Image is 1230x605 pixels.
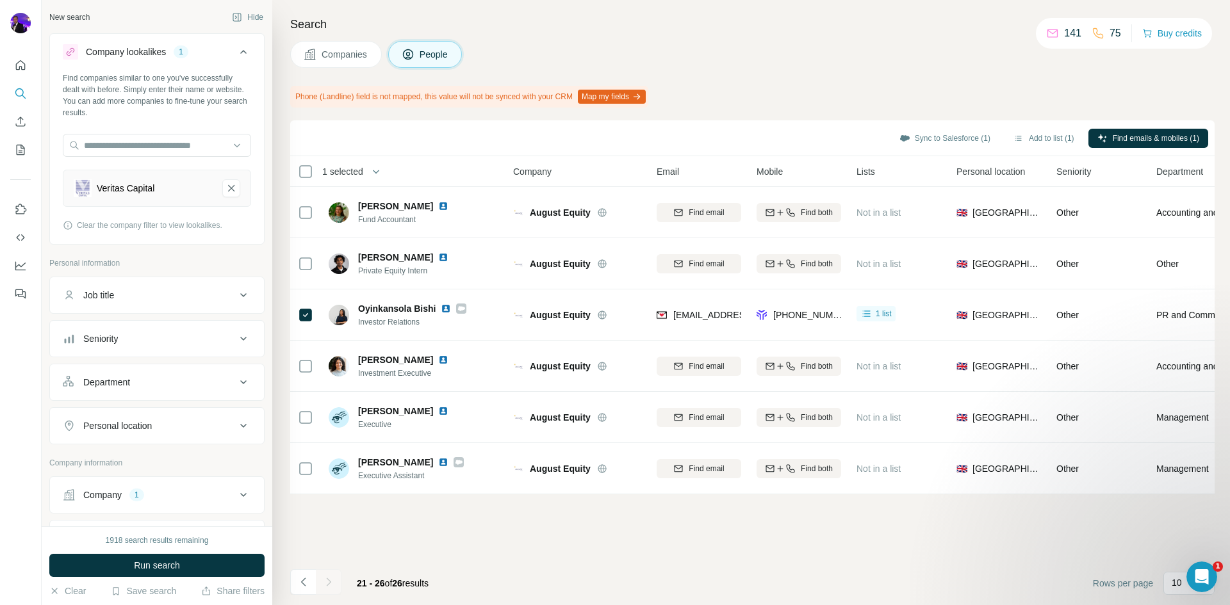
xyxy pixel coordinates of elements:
p: How can we help? [26,178,231,200]
span: 🇬🇧 [956,309,967,321]
img: Profile image for Myles [126,20,151,46]
span: 21 - 26 [357,578,385,588]
span: Find email [689,258,724,270]
span: Mobile [757,165,783,178]
span: Seniority [1056,165,1091,178]
span: [GEOGRAPHIC_DATA] [972,206,1041,219]
button: Search [10,82,31,105]
button: Clear [49,585,86,597]
span: Home [17,432,46,440]
span: Company [513,165,552,178]
button: Share filters [201,585,265,597]
span: Oyinkansola Bishi [358,302,436,315]
button: Find email [657,408,741,427]
span: Not in a list [857,361,901,371]
span: [GEOGRAPHIC_DATA] [972,411,1041,424]
span: Find email [689,463,724,474]
span: Not in a list [857,412,901,423]
span: [PERSON_NAME] [358,353,433,366]
p: Personal information [49,257,265,269]
span: results [357,578,429,588]
span: [GEOGRAPHIC_DATA] [972,462,1041,475]
div: Veritas Capital [97,182,154,195]
span: Investment Executive [358,367,464,379]
button: News [128,399,192,451]
span: Find both [801,207,833,218]
button: Company1 [50,480,264,510]
span: People [420,48,449,61]
img: LinkedIn logo [438,406,448,416]
span: Not in a list [857,207,901,218]
button: Personal location [50,410,264,441]
span: Find both [801,360,833,372]
button: Navigate to previous page [290,569,316,595]
img: Logo of August Equity [513,259,523,269]
img: LinkedIn logo [438,201,448,211]
span: Lists [857,165,875,178]
span: August Equity [530,309,591,321]
span: Other [1056,361,1079,371]
div: AI Agent and team can help [26,360,215,374]
span: Department [1156,165,1203,178]
div: Ask a questionAI Agent and team can help [13,336,243,385]
div: Job title [83,289,114,302]
img: Avatar [329,202,349,223]
span: August Equity [530,360,591,373]
div: Close [220,20,243,44]
img: Avatar [329,254,349,274]
button: Find email [657,254,741,273]
h2: Status Surfe [26,227,230,240]
div: New search [49,12,90,23]
span: Clear the company filter to view lookalikes. [77,220,222,231]
img: provider forager logo [757,309,767,321]
img: Logo of August Equity [513,361,523,371]
img: Avatar [329,458,349,479]
button: Industry [50,523,264,554]
img: Logo of August Equity [513,310,523,320]
span: Executive [358,419,464,430]
span: 🇬🇧 [956,462,967,475]
span: [PHONE_NUMBER] [773,310,854,320]
button: Quick start [10,54,31,77]
button: Find both [757,459,841,478]
span: [EMAIL_ADDRESS][DOMAIN_NAME] [673,310,825,320]
span: August Equity [530,257,591,270]
span: Companies [322,48,368,61]
span: Find emails & mobiles (1) [1113,133,1199,144]
span: Run search [134,559,180,572]
button: Job title [50,280,264,311]
button: Save search [111,585,176,597]
div: Department [83,376,130,389]
span: Rows per page [1093,577,1153,590]
h4: Search [290,15,1215,33]
img: LinkedIn logo [438,252,448,262]
span: August Equity [530,462,591,475]
button: Use Surfe on LinkedIn [10,198,31,221]
span: Investor Relations [358,316,466,328]
span: Other [1056,207,1079,218]
button: Dashboard [10,254,31,277]
p: 10 [1172,576,1182,589]
img: Profile image for Aurélie [150,20,176,46]
span: 26 [392,578,402,588]
img: Avatar [329,305,349,325]
iframe: Intercom live chat [1186,561,1217,592]
button: Help [192,399,256,451]
img: LinkedIn logo [438,457,448,467]
span: 🇬🇧 [956,360,967,373]
button: Buy credits [1142,24,1202,42]
button: Run search [49,554,265,577]
button: Find both [757,357,841,376]
span: Personal location [956,165,1025,178]
span: 🇬🇧 [956,411,967,424]
span: [PERSON_NAME] [358,200,433,213]
span: of [385,578,393,588]
span: Other [1056,412,1079,423]
button: Messages [64,399,128,451]
button: Company lookalikes1 [50,36,264,72]
span: 1 [1213,561,1223,572]
span: Management [1156,462,1209,475]
span: [GEOGRAPHIC_DATA] [972,257,1041,270]
span: [PERSON_NAME] [358,405,433,417]
button: Map my fields [578,90,646,104]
